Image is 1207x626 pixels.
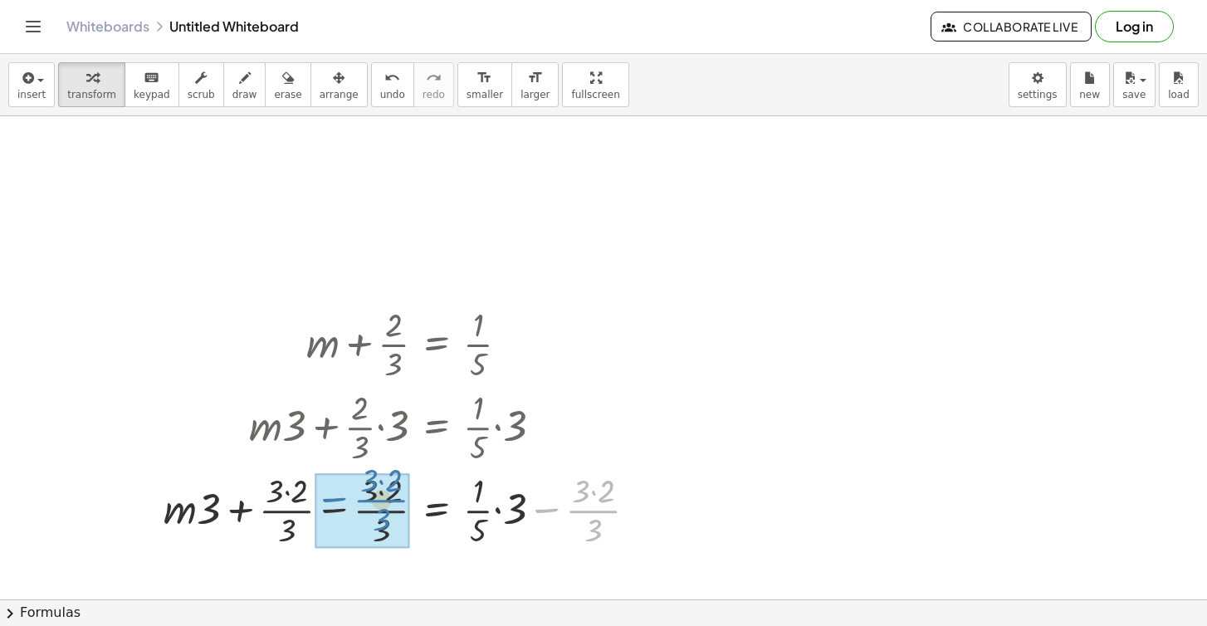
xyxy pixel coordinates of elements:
span: new [1079,89,1100,100]
i: format_size [476,68,492,88]
button: save [1113,62,1156,107]
span: arrange [320,89,359,100]
span: insert [17,89,46,100]
button: Collaborate Live [931,12,1092,42]
i: undo [384,68,400,88]
button: Log in [1095,11,1174,42]
span: larger [520,89,550,100]
button: scrub [178,62,224,107]
i: redo [426,68,442,88]
span: redo [423,89,445,100]
span: keypad [134,89,170,100]
span: Collaborate Live [945,19,1078,34]
button: format_sizelarger [511,62,559,107]
span: scrub [188,89,215,100]
span: draw [232,89,257,100]
button: transform [58,62,125,107]
button: fullscreen [562,62,628,107]
i: keyboard [144,68,159,88]
span: smaller [467,89,503,100]
button: erase [265,62,310,107]
span: undo [380,89,405,100]
span: transform [67,89,116,100]
span: save [1122,89,1146,100]
button: redoredo [413,62,454,107]
button: Toggle navigation [20,13,46,40]
button: undoundo [371,62,414,107]
span: erase [274,89,301,100]
button: settings [1009,62,1067,107]
a: Whiteboards [66,18,149,35]
span: fullscreen [571,89,619,100]
button: arrange [310,62,368,107]
button: keyboardkeypad [125,62,179,107]
button: load [1159,62,1199,107]
span: load [1168,89,1190,100]
button: format_sizesmaller [457,62,512,107]
button: draw [223,62,266,107]
button: insert [8,62,55,107]
i: format_size [527,68,543,88]
button: new [1070,62,1110,107]
span: settings [1018,89,1058,100]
